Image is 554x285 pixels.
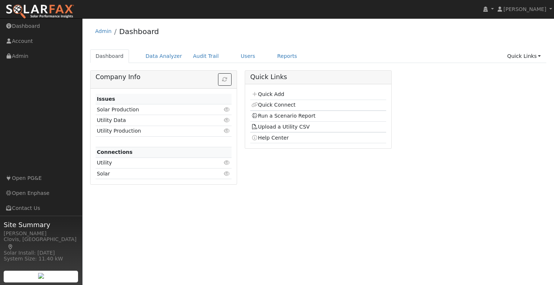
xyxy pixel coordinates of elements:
[96,126,210,136] td: Utility Production
[503,6,546,12] span: [PERSON_NAME]
[251,124,310,130] a: Upload a Utility CSV
[4,236,78,251] div: Clovis, [GEOGRAPHIC_DATA]
[4,230,78,237] div: [PERSON_NAME]
[38,273,44,279] img: retrieve
[95,28,112,34] a: Admin
[96,104,210,115] td: Solar Production
[90,49,129,63] a: Dashboard
[224,171,230,176] i: Click to view
[224,118,230,123] i: Click to view
[7,244,14,250] a: Map
[97,149,133,155] strong: Connections
[96,115,210,126] td: Utility Data
[251,91,284,97] a: Quick Add
[502,49,546,63] a: Quick Links
[4,220,78,230] span: Site Summary
[4,249,78,257] div: Solar Install: [DATE]
[5,4,74,19] img: SolarFax
[250,73,386,81] h5: Quick Links
[96,73,232,81] h5: Company Info
[224,107,230,112] i: Click to view
[224,128,230,133] i: Click to view
[96,169,210,179] td: Solar
[251,113,315,119] a: Run a Scenario Report
[140,49,188,63] a: Data Analyzer
[96,158,210,168] td: Utility
[119,27,159,36] a: Dashboard
[235,49,261,63] a: Users
[97,96,115,102] strong: Issues
[4,255,78,263] div: System Size: 11.40 kW
[251,135,289,141] a: Help Center
[224,160,230,165] i: Click to view
[188,49,224,63] a: Audit Trail
[251,102,295,108] a: Quick Connect
[272,49,303,63] a: Reports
